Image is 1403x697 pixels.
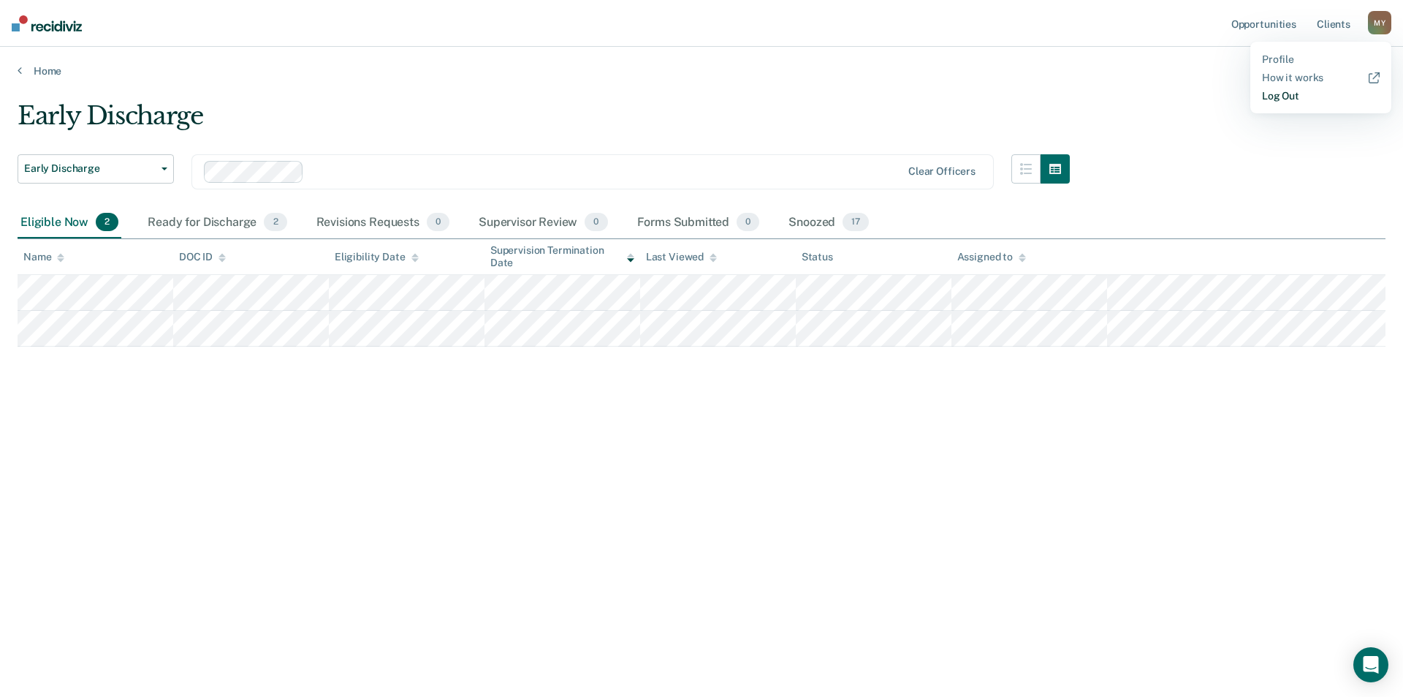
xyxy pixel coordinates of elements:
button: MY [1368,11,1391,34]
div: Last Viewed [646,251,717,263]
span: Early Discharge [24,162,156,175]
div: Supervisor Review0 [476,207,611,239]
a: Home [18,64,1385,78]
div: Eligible Now2 [18,207,121,239]
div: Open Intercom Messenger [1353,647,1388,682]
span: 17 [843,213,869,232]
div: Forms Submitted0 [634,207,763,239]
a: Profile [1262,53,1380,66]
span: 2 [96,213,118,232]
button: Early Discharge [18,154,174,184]
span: 0 [585,213,607,232]
img: Recidiviz [12,15,82,31]
div: Revisions Requests0 [313,207,452,239]
div: Assigned to [957,251,1026,263]
div: Eligibility Date [335,251,419,263]
a: How it works [1262,72,1380,84]
a: Log Out [1262,90,1380,102]
div: Supervision Termination Date [490,244,634,269]
div: Name [23,251,64,263]
div: DOC ID [179,251,226,263]
div: Status [802,251,833,263]
span: 2 [264,213,286,232]
div: Snoozed17 [786,207,872,239]
div: Clear officers [908,165,976,178]
div: Early Discharge [18,101,1070,143]
span: 0 [737,213,759,232]
div: Ready for Discharge2 [145,207,289,239]
div: M Y [1368,11,1391,34]
span: 0 [427,213,449,232]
